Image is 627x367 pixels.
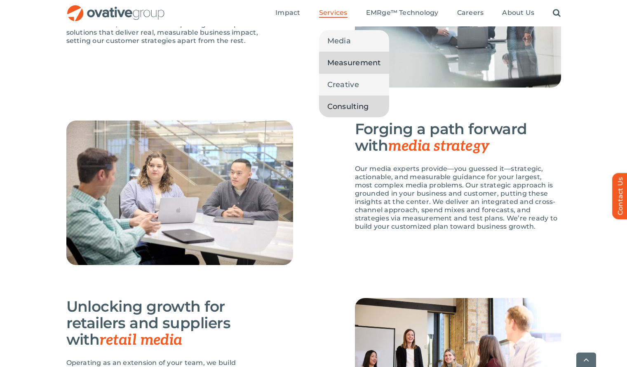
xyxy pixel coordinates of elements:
[319,9,348,17] span: Services
[319,9,348,18] a: Services
[327,57,381,69] span: Measurement
[275,9,300,17] span: Impact
[319,52,389,73] a: Measurement
[457,9,484,18] a: Careers
[502,9,534,18] a: About Us
[327,101,369,112] span: Consulting
[355,121,561,154] h3: Forging a path forward with
[275,9,300,18] a: Impact
[327,35,351,47] span: Media
[66,298,272,348] h3: Unlocking growth for retailers and suppliers with
[99,331,182,349] span: retail media
[553,9,561,18] a: Search
[355,165,561,231] p: Our media experts provide—you guessed it—strategic, actionable, and measurable guidance for your ...
[66,121,293,265] img: Consulting – Media Strategy
[319,30,389,52] a: Media
[66,4,165,12] a: OG_Full_horizontal_RGB
[366,9,439,18] a: EMRge™ Technology
[366,9,439,17] span: EMRge™ Technology
[502,9,534,17] span: About Us
[319,74,389,95] a: Creative
[319,96,389,117] a: Consulting
[327,79,359,90] span: Creative
[388,137,489,155] span: media strategy
[457,9,484,17] span: Careers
